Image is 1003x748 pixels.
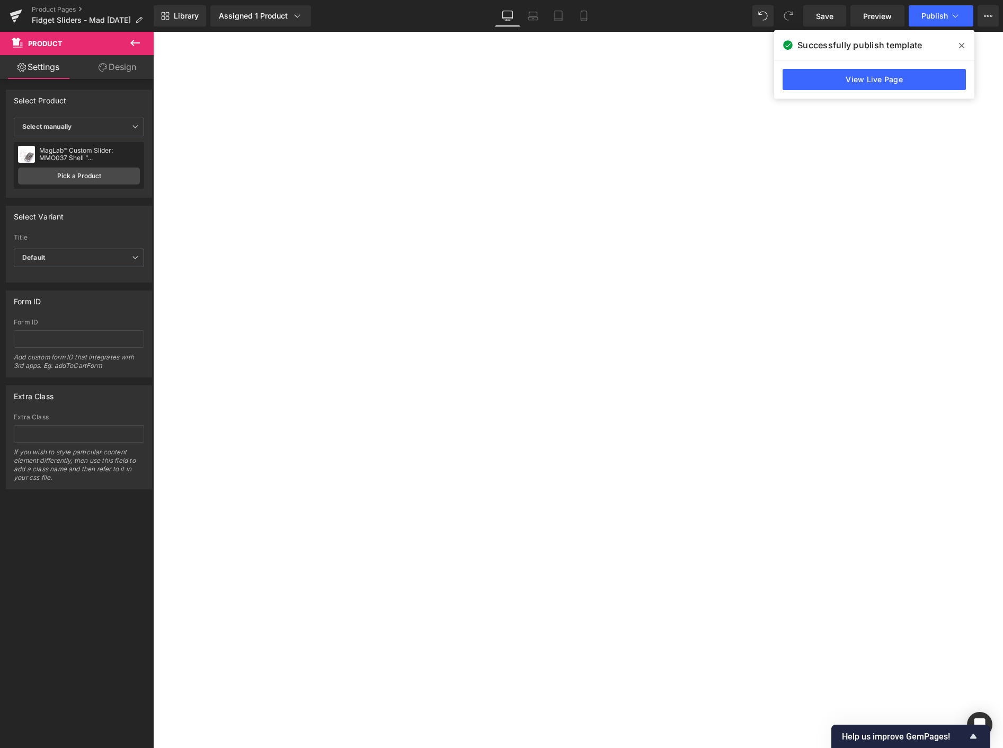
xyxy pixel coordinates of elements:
button: Publish [909,5,973,27]
a: Mobile [571,5,597,27]
a: Design [79,55,156,79]
a: Product Pages [32,5,154,14]
div: Extra Class [14,386,54,401]
div: Add custom form ID that integrates with 3rd apps. Eg: addToCartForm [14,353,144,377]
a: Laptop [520,5,546,27]
div: Assigned 1 Product [219,11,303,21]
span: Help us improve GemPages! [842,732,967,742]
a: Preview [850,5,904,27]
label: Title [14,234,144,244]
span: Preview [863,11,892,22]
div: Select Variant [14,206,64,221]
button: More [978,5,999,27]
a: View Live Page [783,69,966,90]
div: Form ID [14,291,41,306]
div: Extra Class [14,413,144,421]
a: Desktop [495,5,520,27]
a: New Library [154,5,206,27]
a: Tablet [546,5,571,27]
b: Select manually [22,122,72,130]
span: Save [816,11,833,22]
div: Form ID [14,319,144,326]
div: Open Intercom Messenger [967,712,992,737]
img: pImage [18,146,35,163]
span: Publish [921,12,948,20]
div: If you wish to style particular content element differently, then use this field to add a class n... [14,448,144,489]
span: Product [28,39,63,48]
button: Redo [778,5,799,27]
span: Library [174,11,199,21]
div: Select Product [14,90,67,105]
button: Undo [752,5,774,27]
span: Fidget Sliders - Mad [DATE] [32,16,131,24]
span: Successfully publish template [797,39,922,51]
div: MagLab™ Custom Slider: MMO037 Shell "... [39,147,140,162]
b: Default [22,253,45,261]
button: Show survey - Help us improve GemPages! [842,730,980,743]
a: Pick a Product [18,168,140,184]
